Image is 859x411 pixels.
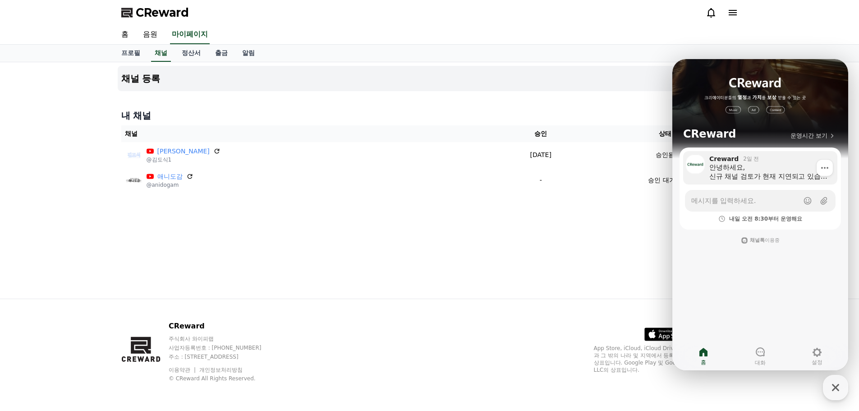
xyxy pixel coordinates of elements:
button: 채널 등록 [118,66,742,91]
a: 출금 [208,45,235,62]
p: - [493,175,588,185]
p: @김도식1 [147,156,220,163]
p: CReward [169,321,279,332]
th: 상태 [592,125,738,142]
a: 홈 [114,25,136,44]
iframe: Channel chat [672,59,848,370]
a: 채널 [151,45,171,62]
p: 승인 대기중 [648,175,681,185]
p: 주소 : [STREET_ADDRESS] [169,353,279,360]
img: 김도식 [125,146,143,164]
a: 마이페이지 [170,25,210,44]
p: App Store, iCloud, iCloud Drive 및 iTunes Store는 미국과 그 밖의 나라 및 지역에서 등록된 Apple Inc.의 서비스 상표입니다. Goo... [594,345,738,374]
a: 개인정보처리방침 [199,367,243,373]
p: © CReward All Rights Reserved. [169,375,279,382]
a: 알림 [235,45,262,62]
span: CReward [136,5,189,20]
th: 승인 [490,125,592,142]
p: 사업자등록번호 : [PHONE_NUMBER] [169,344,279,351]
a: [PERSON_NAME] [157,147,210,156]
p: @anidogam [147,181,193,189]
a: 애니도감 [157,172,183,181]
h4: 채널 등록 [121,74,161,83]
a: 음원 [136,25,165,44]
p: 주식회사 와이피랩 [169,335,279,342]
img: 애니도감 [125,171,143,189]
a: 프로필 [114,45,147,62]
a: 정산서 [175,45,208,62]
h4: 내 채널 [121,109,738,122]
a: 이용약관 [169,367,197,373]
p: [DATE] [493,150,588,160]
a: CReward [121,5,189,20]
p: 승인됨 [656,150,675,160]
th: 채널 [121,125,490,142]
